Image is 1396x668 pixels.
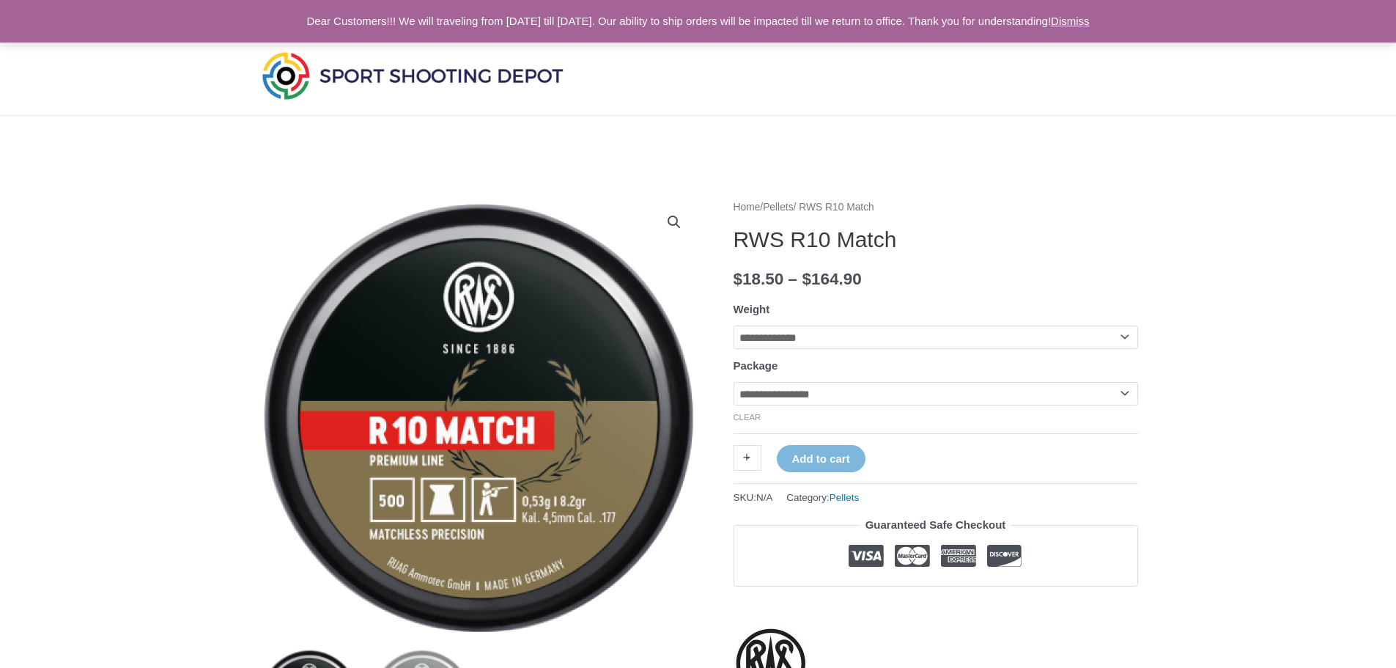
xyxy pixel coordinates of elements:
[661,209,687,235] a: View full-screen image gallery
[860,515,1012,535] legend: Guaranteed Safe Checkout
[734,270,784,288] bdi: 18.50
[789,270,798,288] span: –
[786,488,859,507] span: Category:
[734,445,761,471] a: +
[734,202,761,213] a: Home
[259,198,698,638] img: RWS R10 Match
[830,492,860,503] a: Pellets
[734,198,1138,217] nav: Breadcrumb
[259,48,566,103] img: Sport Shooting Depot
[756,492,773,503] span: N/A
[734,359,778,372] label: Package
[777,445,865,472] button: Add to cart
[734,598,1138,615] iframe: Customer reviews powered by Trustpilot
[802,270,811,288] span: $
[1051,15,1090,27] a: Dismiss
[734,227,1138,253] h1: RWS R10 Match
[734,488,773,507] span: SKU:
[734,303,770,315] label: Weight
[734,413,761,422] a: Clear options
[802,270,861,288] bdi: 164.90
[763,202,793,213] a: Pellets
[734,270,743,288] span: $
